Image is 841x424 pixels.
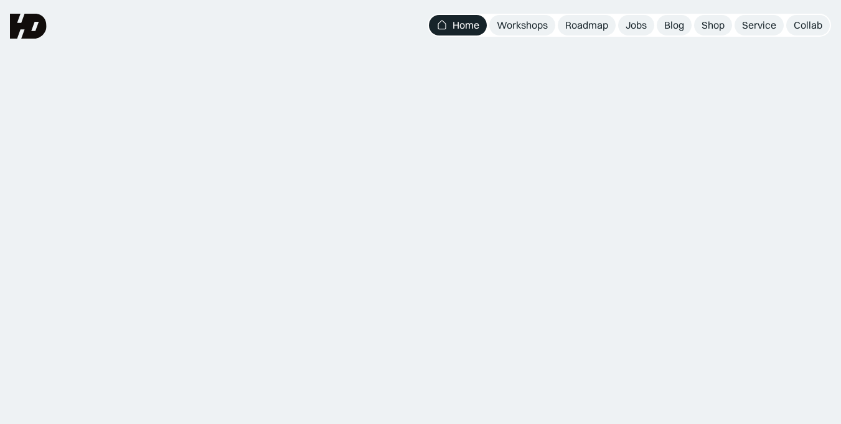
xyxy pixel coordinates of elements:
[735,15,784,35] a: Service
[694,15,732,35] a: Shop
[794,19,822,32] div: Collab
[432,149,459,209] span: &
[165,149,275,209] span: UIUX
[197,228,645,267] div: Bangun karir UIUX tanpa gelar formal? Yas disini mulainya. Pelajari teori desain hingga practical...
[489,15,555,35] a: Workshops
[626,19,647,32] div: Jobs
[657,15,692,35] a: Blog
[453,19,479,32] div: Home
[421,362,443,374] span: 50k+
[565,19,608,32] div: Roadmap
[664,19,684,32] div: Blog
[497,19,548,32] div: Workshops
[742,19,776,32] div: Service
[165,87,676,209] div: Komunitas belajar Design Research
[786,15,830,35] a: Collab
[354,362,487,375] div: Dipercaya oleh designers
[702,19,725,32] div: Shop
[429,15,487,35] a: Home
[558,15,616,35] a: Roadmap
[618,15,654,35] a: Jobs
